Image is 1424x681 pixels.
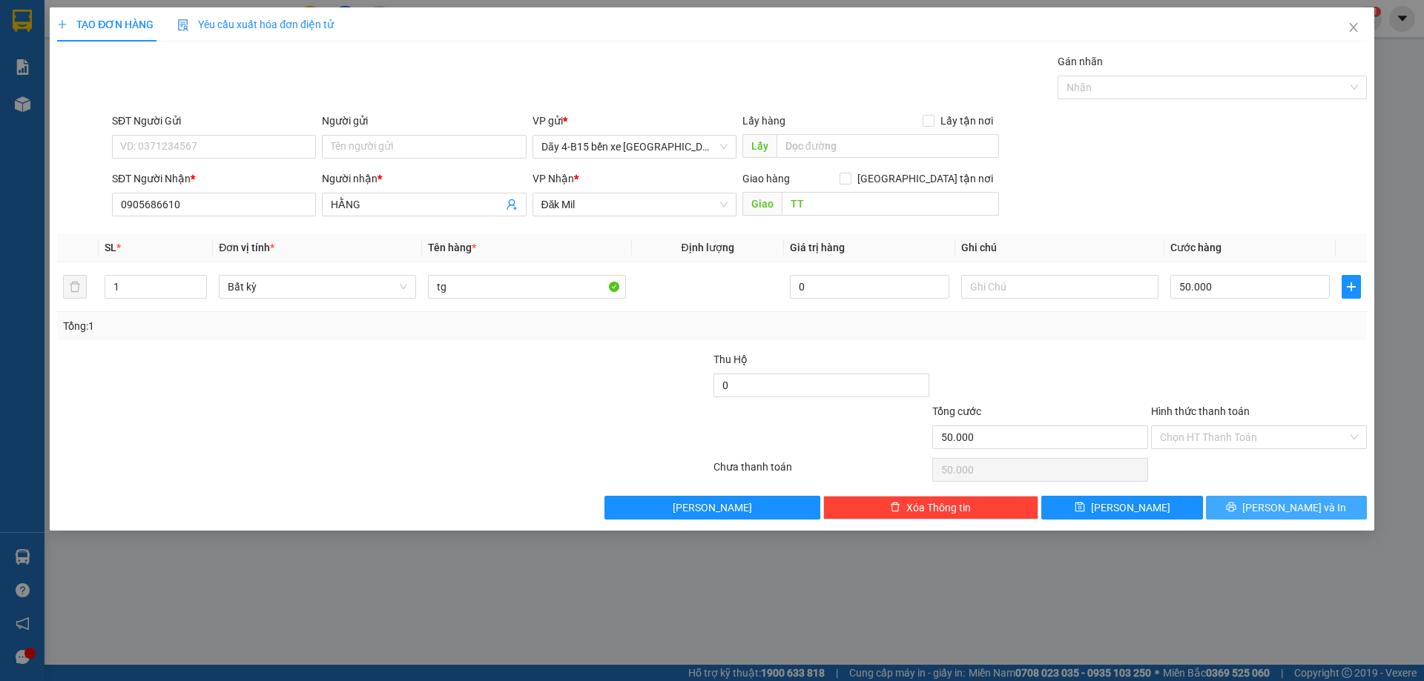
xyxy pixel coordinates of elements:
[1226,502,1236,514] span: printer
[533,173,574,185] span: VP Nhận
[322,170,526,187] div: Người nhận
[782,192,999,216] input: Dọc đường
[790,275,949,299] input: 0
[932,405,981,417] span: Tổng cước
[742,134,777,158] span: Lấy
[682,242,734,253] span: Định lượng
[11,79,34,95] span: CR :
[506,199,518,210] span: user-add
[851,170,999,187] span: [GEOGRAPHIC_DATA] tận nơi
[428,242,476,253] span: Tên hàng
[11,78,165,96] div: 40.000
[541,136,728,158] span: Dãy 4-B15 bến xe Miền Đông
[13,104,277,123] div: Tên hàng: bọc ( : 1 )
[1151,405,1250,417] label: Hình thức thanh toán
[112,113,316,129] div: SĐT Người Gửi
[63,275,87,299] button: delete
[1333,7,1374,49] button: Close
[890,502,900,514] span: delete
[174,14,209,30] span: Nhận:
[57,19,154,30] span: TẠO ĐƠN HÀNG
[177,19,334,30] span: Yêu cầu xuất hóa đơn điện tử
[322,113,526,129] div: Người gửi
[174,13,277,30] div: Đăk Mil
[112,170,316,187] div: SĐT Người Nhận
[934,113,999,129] span: Lấy tận nơi
[712,459,931,485] div: Chưa thanh toán
[1075,502,1085,514] span: save
[174,48,277,69] div: 0336751367
[1348,21,1359,33] span: close
[1058,56,1103,67] label: Gán nhãn
[105,242,116,253] span: SL
[777,134,999,158] input: Dọc đường
[955,233,1164,262] th: Ghi chú
[673,499,752,516] span: [PERSON_NAME]
[1242,499,1346,516] span: [PERSON_NAME] và In
[823,496,1039,519] button: deleteXóa Thông tin
[219,242,274,253] span: Đơn vị tính
[174,30,277,48] div: thuận
[63,318,550,334] div: Tổng: 1
[1342,281,1360,293] span: plus
[228,276,407,298] span: Bất kỳ
[1091,499,1170,516] span: [PERSON_NAME]
[13,13,163,48] div: Dãy 4-B15 bến xe [GEOGRAPHIC_DATA]
[541,193,728,216] span: Đăk Mil
[790,242,845,253] span: Giá trị hàng
[533,113,736,129] div: VP gửi
[1342,275,1361,299] button: plus
[742,173,790,185] span: Giao hàng
[1041,496,1202,519] button: save[PERSON_NAME]
[906,499,971,516] span: Xóa Thông tin
[961,275,1158,299] input: Ghi Chú
[713,353,748,365] span: Thu Hộ
[177,19,189,31] img: icon
[13,14,36,30] span: Gửi:
[604,496,820,519] button: [PERSON_NAME]
[428,275,625,299] input: VD: Bàn, Ghế
[742,192,782,216] span: Giao
[126,103,146,124] span: SL
[57,19,67,30] span: plus
[1206,496,1367,519] button: printer[PERSON_NAME] và In
[1170,242,1222,253] span: Cước hàng
[742,115,785,127] span: Lấy hàng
